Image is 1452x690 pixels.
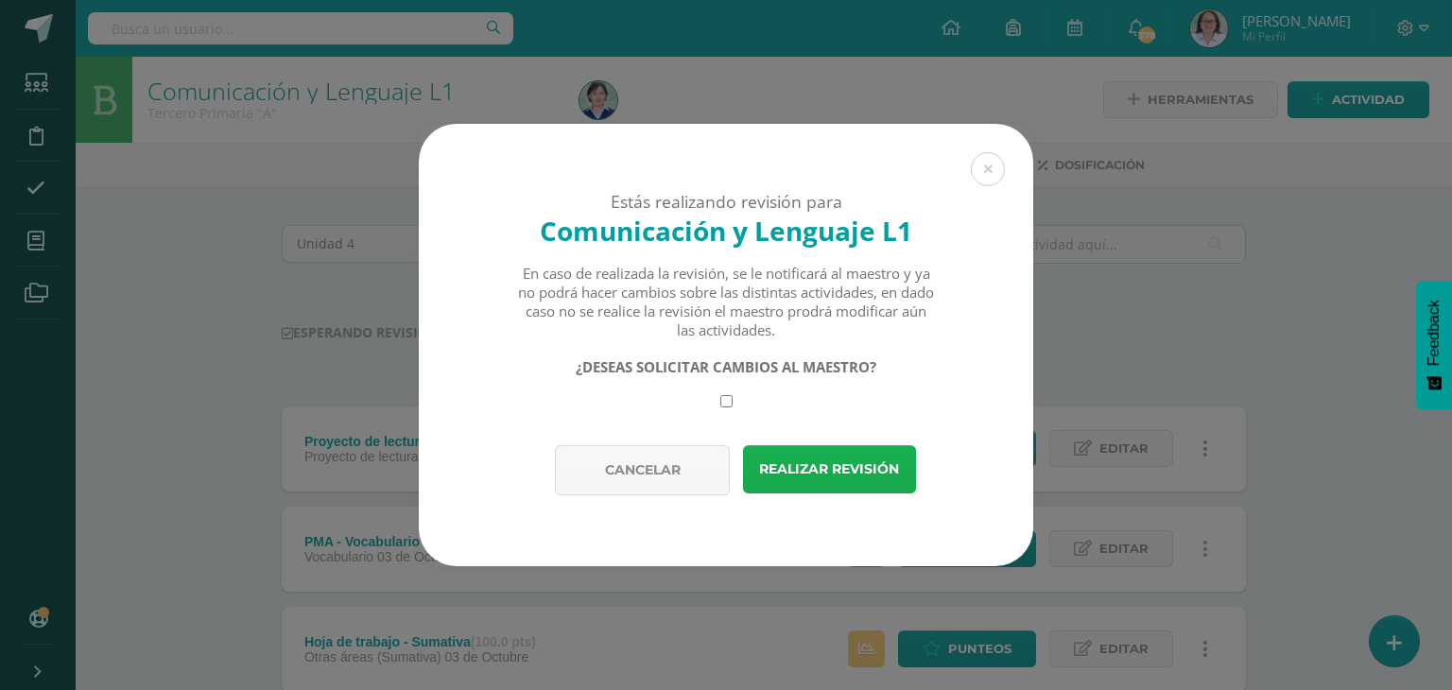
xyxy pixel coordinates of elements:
[452,190,1000,213] div: Estás realizando revisión para
[743,445,916,493] button: Realizar revisión
[540,213,912,249] strong: Comunicación y Lenguaje L1
[517,264,936,339] div: En caso de realizada la revisión, se le notificará al maestro y ya no podrá hacer cambios sobre l...
[1416,281,1452,409] button: Feedback - Mostrar encuesta
[971,152,1005,186] button: Close (Esc)
[555,445,730,495] button: Cancelar
[1426,300,1443,366] span: Feedback
[720,395,733,407] input: Require changes
[576,357,876,376] strong: ¿DESEAS SOLICITAR CAMBIOS AL MAESTRO?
